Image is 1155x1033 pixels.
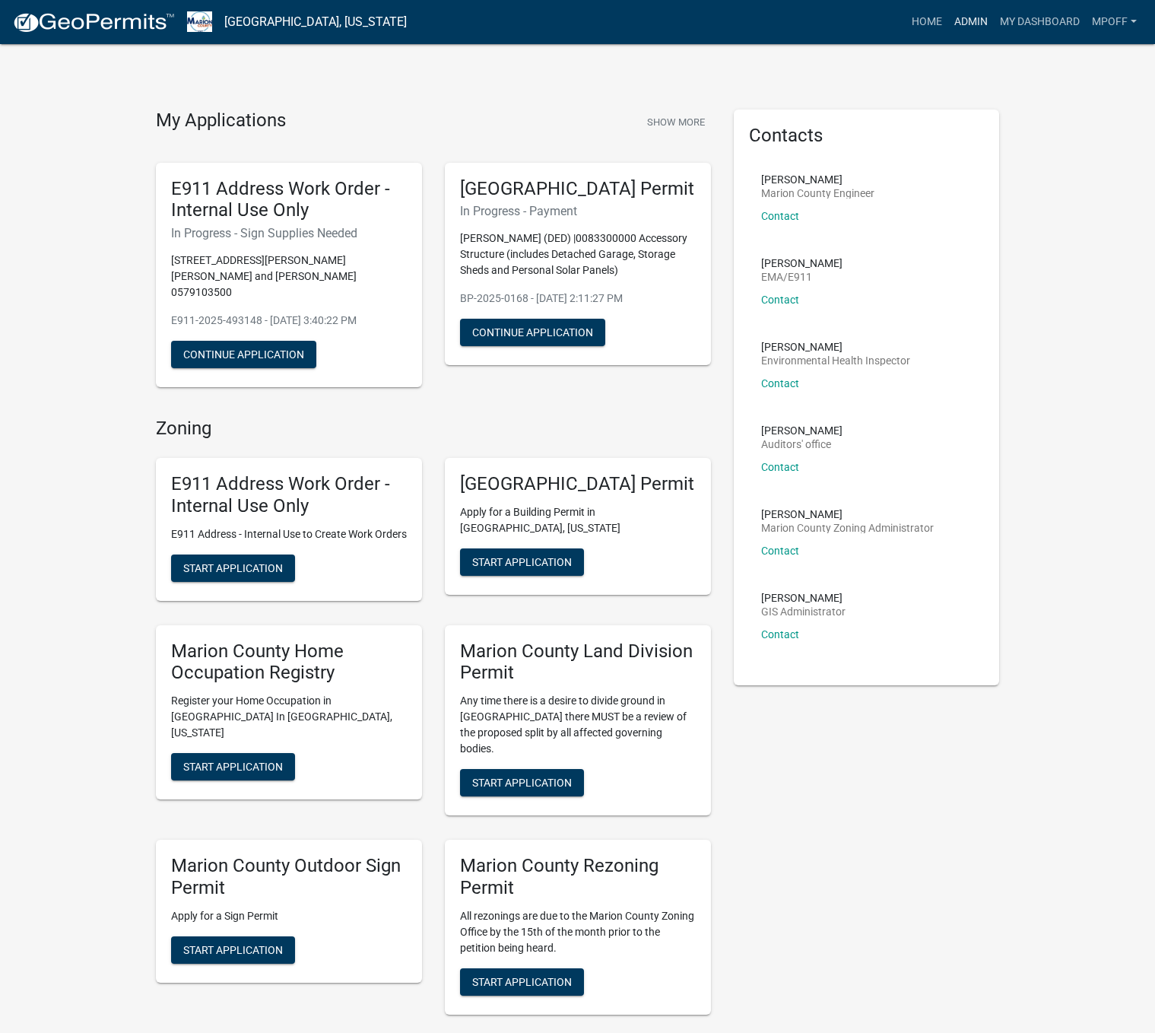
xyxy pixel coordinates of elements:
h5: E911 Address Work Order - Internal Use Only [171,473,407,517]
h6: In Progress - Payment [460,204,696,218]
p: E911 Address - Internal Use to Create Work Orders [171,526,407,542]
h5: Marion County Land Division Permit [460,640,696,685]
p: [PERSON_NAME] [761,425,842,436]
button: Show More [641,110,711,135]
img: Marion County, Iowa [187,11,212,32]
span: Start Application [472,975,572,987]
h5: Marion County Outdoor Sign Permit [171,855,407,899]
p: BP-2025-0168 - [DATE] 2:11:27 PM [460,291,696,307]
p: [PERSON_NAME] [761,509,934,520]
a: Contact [761,545,799,557]
p: All rezonings are due to the Marion County Zoning Office by the 15th of the month prior to the pe... [460,908,696,956]
p: E911-2025-493148 - [DATE] 3:40:22 PM [171,313,407,329]
button: Start Application [171,936,295,964]
a: Contact [761,294,799,306]
button: Start Application [460,548,584,576]
a: Admin [948,8,994,37]
a: Contact [761,210,799,222]
p: GIS Administrator [761,606,846,617]
a: My Dashboard [994,8,1086,37]
span: Start Application [472,777,572,789]
button: Continue Application [171,341,316,368]
a: [GEOGRAPHIC_DATA], [US_STATE] [224,9,407,35]
h5: Marion County Rezoning Permit [460,855,696,899]
button: Start Application [171,753,295,780]
p: Apply for a Sign Permit [171,908,407,924]
p: [PERSON_NAME] [761,174,874,185]
button: Start Application [460,769,584,796]
p: [STREET_ADDRESS][PERSON_NAME] [PERSON_NAME] and [PERSON_NAME] 0579103500 [171,253,407,300]
h4: My Applications [156,110,286,132]
a: Contact [761,377,799,389]
p: Register your Home Occupation in [GEOGRAPHIC_DATA] In [GEOGRAPHIC_DATA], [US_STATE] [171,693,407,741]
p: Marion County Engineer [761,188,874,199]
p: Apply for a Building Permit in [GEOGRAPHIC_DATA], [US_STATE] [460,504,696,536]
h5: [GEOGRAPHIC_DATA] Permit [460,473,696,495]
a: mpoff [1086,8,1143,37]
p: [PERSON_NAME] [761,342,910,352]
h5: E911 Address Work Order - Internal Use Only [171,178,407,222]
p: [PERSON_NAME] (DED) |0083300000 Accessory Structure (includes Detached Garage, Storage Sheds and ... [460,230,696,278]
p: Environmental Health Inspector [761,355,910,366]
span: Start Application [183,761,283,773]
h5: Marion County Home Occupation Registry [171,640,407,685]
p: Marion County Zoning Administrator [761,523,934,533]
span: Start Application [183,561,283,574]
h4: Zoning [156,418,711,440]
p: Auditors' office [761,439,842,450]
button: Start Application [171,555,295,582]
a: Contact [761,628,799,640]
span: Start Application [183,943,283,955]
a: Home [906,8,948,37]
p: [PERSON_NAME] [761,258,842,269]
button: Continue Application [460,319,605,346]
h5: Contacts [749,125,985,147]
h6: In Progress - Sign Supplies Needed [171,226,407,240]
p: Any time there is a desire to divide ground in [GEOGRAPHIC_DATA] there MUST be a review of the pr... [460,693,696,757]
p: EMA/E911 [761,272,842,282]
h5: [GEOGRAPHIC_DATA] Permit [460,178,696,200]
button: Start Application [460,968,584,996]
p: [PERSON_NAME] [761,593,846,603]
a: Contact [761,461,799,473]
span: Start Application [472,555,572,567]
